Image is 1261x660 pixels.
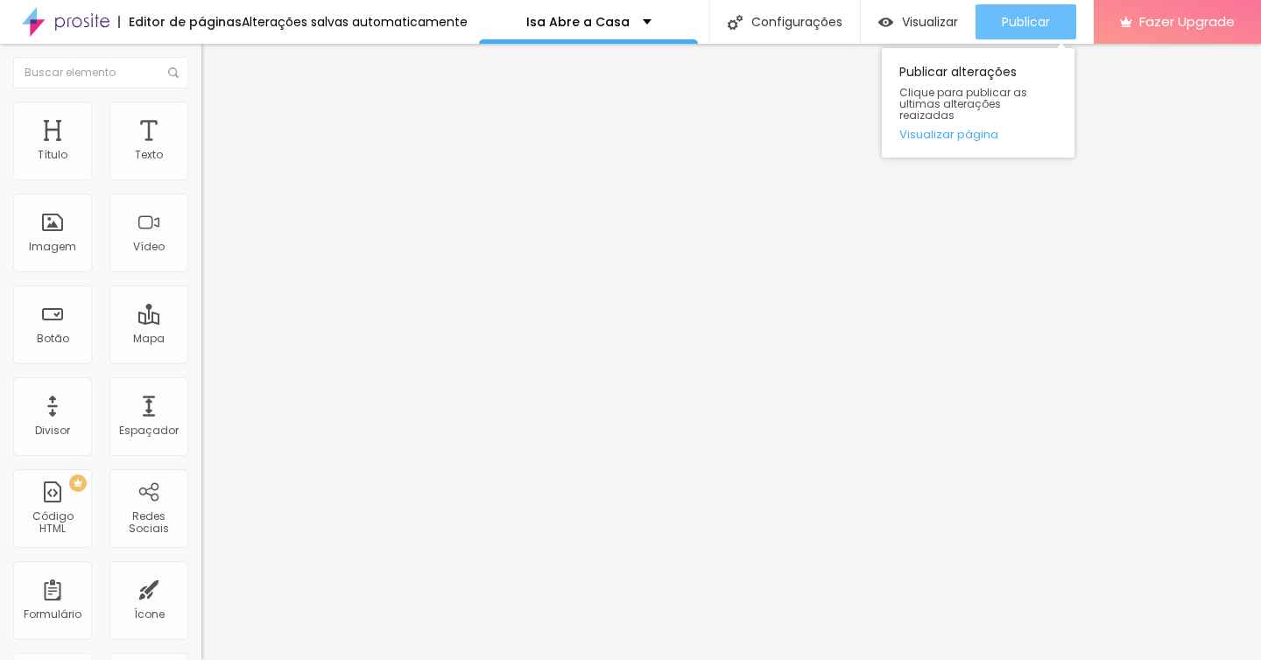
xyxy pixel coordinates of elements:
[168,67,179,78] img: Icone
[13,57,188,88] input: Buscar elemento
[882,48,1074,158] div: Publicar alterações
[134,608,165,621] div: Ícone
[135,149,163,161] div: Texto
[201,44,1261,660] iframe: Editor
[878,15,893,30] img: view-1.svg
[35,425,70,437] div: Divisor
[976,4,1076,39] button: Publicar
[728,15,743,30] img: Icone
[29,241,76,253] div: Imagem
[119,425,179,437] div: Espaçador
[133,333,165,345] div: Mapa
[242,16,468,28] div: Alterações salvas automaticamente
[899,87,1057,122] span: Clique para publicar as ultimas alterações reaizadas
[37,333,69,345] div: Botão
[118,16,242,28] div: Editor de páginas
[133,241,165,253] div: Vídeo
[902,15,958,29] span: Visualizar
[899,129,1057,140] a: Visualizar página
[18,510,87,536] div: Código HTML
[1002,15,1050,29] span: Publicar
[1139,14,1235,29] span: Fazer Upgrade
[24,608,81,621] div: Formulário
[38,149,67,161] div: Título
[114,510,183,536] div: Redes Sociais
[861,4,976,39] button: Visualizar
[526,16,630,28] p: Isa Abre a Casa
